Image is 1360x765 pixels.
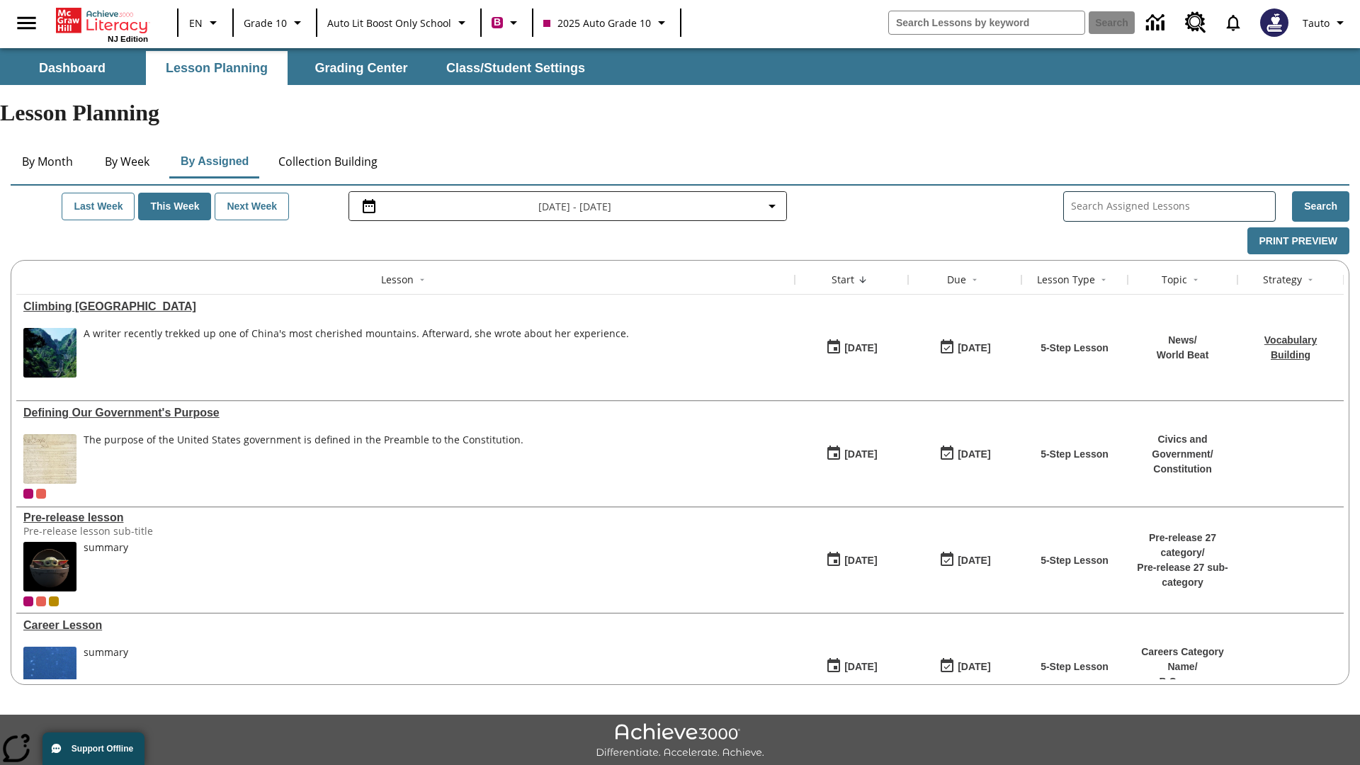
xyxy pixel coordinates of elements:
[42,732,144,765] button: Support Offline
[934,334,995,361] button: 06/30/26: Last day the lesson can be accessed
[958,446,990,463] div: [DATE]
[854,271,871,288] button: Sort
[11,144,84,178] button: By Month
[1260,8,1288,37] img: Avatar
[23,524,236,538] div: Pre-release lesson sub-title
[543,16,651,30] span: 2025 Auto Grade 10
[1138,4,1177,42] a: Data Center
[844,552,877,569] div: [DATE]
[108,35,148,43] span: NJ Edition
[23,328,76,378] img: 6000 stone steps to climb Mount Tai in Chinese countryside
[1162,273,1187,287] div: Topic
[1135,531,1230,560] p: Pre-release 27 category /
[23,511,788,524] div: Pre-release lesson
[23,511,788,524] a: Pre-release lesson, Lessons
[1071,196,1275,217] input: Search Assigned Lessons
[91,144,162,178] button: By Week
[1041,447,1109,462] p: 5-Step Lesson
[322,10,476,35] button: School: Auto Lit Boost only School, Select your school
[84,328,629,378] div: A writer recently trekked up one of China's most cherished mountains. Afterward, she wrote about ...
[23,619,788,632] a: Career Lesson, Lessons
[23,596,33,606] span: Current Class
[1037,273,1095,287] div: Lesson Type
[1041,659,1109,674] p: 5-Step Lesson
[1135,462,1230,477] p: Constitution
[138,193,211,220] button: This Week
[538,199,611,214] span: [DATE] - [DATE]
[189,16,203,30] span: EN
[538,10,676,35] button: Class: 2025 Auto Grade 10, Select your class
[23,300,788,313] a: Climbing Mount Tai, Lessons
[36,489,46,499] div: OL 2025 Auto Grade 11
[267,144,389,178] button: Collection Building
[832,273,854,287] div: Start
[494,13,501,31] span: B
[1177,4,1215,42] a: Resource Center, Will open in new tab
[84,542,128,591] div: summary
[1215,4,1252,41] a: Notifications
[821,547,882,574] button: 01/22/25: First time the lesson was available
[947,273,966,287] div: Due
[23,407,788,419] div: Defining Our Government's Purpose
[1303,16,1330,30] span: Tauto
[958,658,990,676] div: [DATE]
[844,339,877,357] div: [DATE]
[596,723,764,759] img: Achieve3000 Differentiate Accelerate Achieve
[844,658,877,676] div: [DATE]
[958,339,990,357] div: [DATE]
[934,441,995,467] button: 03/31/26: Last day the lesson can be accessed
[1041,553,1109,568] p: 5-Step Lesson
[146,51,288,85] button: Lesson Planning
[84,434,523,484] span: The purpose of the United States government is defined in the Preamble to the Constitution.
[821,441,882,467] button: 07/01/25: First time the lesson was available
[23,619,788,632] div: Career Lesson
[49,596,59,606] div: New 2025 class
[238,10,312,35] button: Grade: Grade 10, Select a grade
[23,434,76,484] img: This historic document written in calligraphic script on aged parchment, is the Preamble of the C...
[36,596,46,606] div: OL 2025 Auto Grade 11
[1297,10,1354,35] button: Profile/Settings
[23,647,76,696] img: fish
[84,647,128,696] div: summary
[23,407,788,419] a: Defining Our Government's Purpose, Lessons
[23,542,76,591] img: hero alt text
[1095,271,1112,288] button: Sort
[1135,674,1230,689] p: B Careers
[966,271,983,288] button: Sort
[1135,560,1230,590] p: Pre-release 27 sub-category
[84,434,523,446] div: The purpose of the United States government is defined in the Preamble to the Constitution.
[183,10,228,35] button: Language: EN, Select a language
[414,271,431,288] button: Sort
[381,273,414,287] div: Lesson
[1252,4,1297,41] button: Select a new avatar
[889,11,1084,34] input: search field
[486,10,528,35] button: Boost Class color is violet red. Change class color
[435,51,596,85] button: Class/Student Settings
[244,16,287,30] span: Grade 10
[72,744,133,754] span: Support Offline
[169,144,260,178] button: By Assigned
[56,6,148,35] a: Home
[84,328,629,340] div: A writer recently trekked up one of China's most cherished mountains. Afterward, she wrote about ...
[1292,191,1349,222] button: Search
[934,653,995,680] button: 01/17/26: Last day the lesson can be accessed
[327,16,451,30] span: Auto Lit Boost only School
[958,552,990,569] div: [DATE]
[934,547,995,574] button: 01/25/26: Last day the lesson can be accessed
[1263,273,1302,287] div: Strategy
[215,193,289,220] button: Next Week
[1247,227,1349,255] button: Print Preview
[1,51,143,85] button: Dashboard
[84,647,128,659] div: summary
[1157,348,1209,363] p: World Beat
[23,489,33,499] div: Current Class
[1264,334,1317,361] a: Vocabulary Building
[1041,341,1109,356] p: 5-Step Lesson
